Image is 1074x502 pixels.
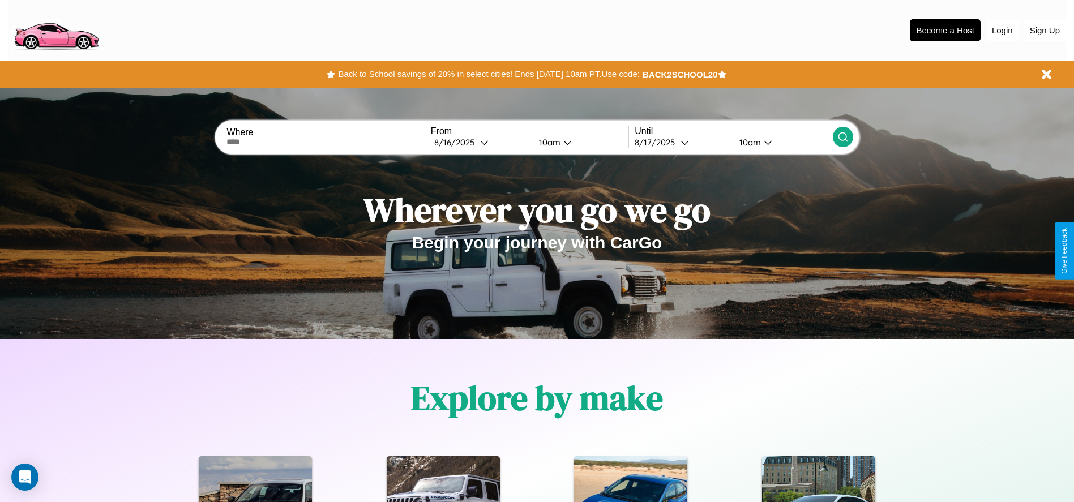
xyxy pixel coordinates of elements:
b: BACK2SCHOOL20 [643,70,718,79]
div: Give Feedback [1060,228,1068,274]
button: 8/16/2025 [431,136,530,148]
button: 10am [730,136,833,148]
div: 10am [533,137,563,148]
h1: Explore by make [411,375,663,421]
div: 8 / 16 / 2025 [434,137,480,148]
label: Until [635,126,832,136]
div: 10am [734,137,764,148]
label: Where [226,127,424,138]
button: Become a Host [910,19,981,41]
button: Login [986,20,1019,41]
button: 10am [530,136,629,148]
img: logo [8,6,104,53]
div: Open Intercom Messenger [11,464,38,491]
button: Back to School savings of 20% in select cities! Ends [DATE] 10am PT.Use code: [335,66,642,82]
button: Sign Up [1024,20,1066,41]
label: From [431,126,628,136]
div: 8 / 17 / 2025 [635,137,681,148]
